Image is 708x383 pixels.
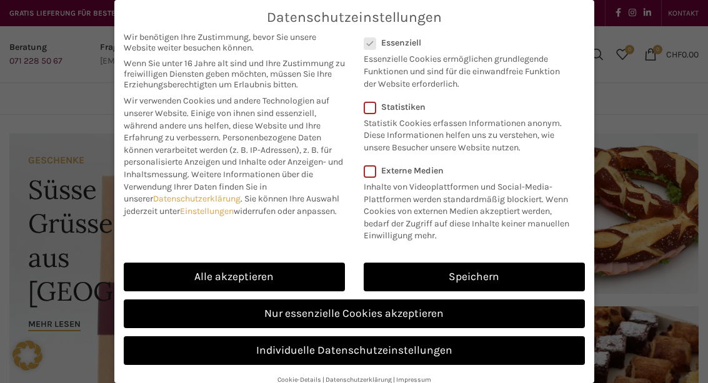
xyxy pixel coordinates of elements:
span: Wir verwenden Cookies und andere Technologien auf unserer Website. Einige von ihnen sind essenzie... [124,95,329,143]
a: Individuelle Datenschutzeinstellungen [124,336,585,365]
a: Speichern [364,263,585,291]
p: Inhalte von Videoplattformen und Social-Media-Plattformen werden standardmäßig blockiert. Wenn Co... [364,176,577,242]
a: Nur essenzielle Cookies akzeptieren [124,299,585,328]
a: Einstellungen [180,206,234,216]
span: Datenschutzeinstellungen [267,9,442,26]
label: Essenziell [364,37,569,48]
span: Wenn Sie unter 16 Jahre alt sind und Ihre Zustimmung zu freiwilligen Diensten geben möchten, müss... [124,58,345,90]
span: Weitere Informationen über die Verwendung Ihrer Daten finden Sie in unserer . [124,169,313,204]
label: Statistiken [364,102,569,112]
a: Datenschutzerklärung [153,193,241,204]
a: Alle akzeptieren [124,263,345,291]
label: Externe Medien [364,165,577,176]
p: Essenzielle Cookies ermöglichen grundlegende Funktionen und sind für die einwandfreie Funktion de... [364,48,569,90]
span: Wir benötigen Ihre Zustimmung, bevor Sie unsere Website weiter besuchen können. [124,32,345,53]
span: Sie können Ihre Auswahl jederzeit unter widerrufen oder anpassen. [124,193,339,216]
p: Statistik Cookies erfassen Informationen anonym. Diese Informationen helfen uns zu verstehen, wie... [364,112,569,154]
span: Personenbezogene Daten können verarbeitet werden (z. B. IP-Adressen), z. B. für personalisierte A... [124,132,343,180]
